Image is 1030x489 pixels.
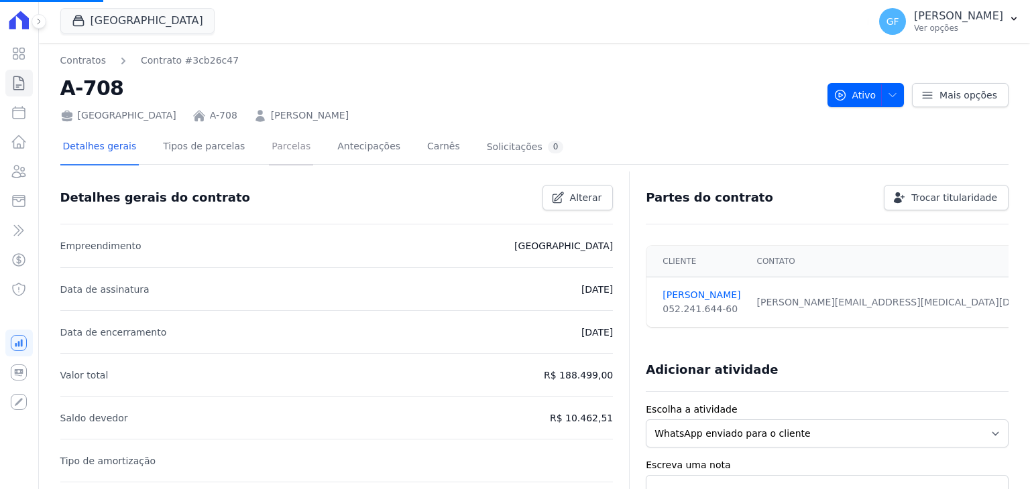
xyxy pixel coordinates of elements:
[514,238,613,254] p: [GEOGRAPHIC_DATA]
[60,190,250,206] h3: Detalhes gerais do contrato
[335,130,403,165] a: Antecipações
[544,367,613,383] p: R$ 188.499,00
[141,54,239,68] a: Contrato #3cb26c47
[834,83,876,107] span: Ativo
[914,23,1003,33] p: Ver opções
[60,54,239,68] nav: Breadcrumb
[60,54,106,68] a: Contratos
[542,185,614,210] a: Alterar
[60,453,156,469] p: Tipo de amortização
[60,410,128,426] p: Saldo devedor
[912,83,1009,107] a: Mais opções
[827,83,905,107] button: Ativo
[60,54,817,68] nav: Breadcrumb
[484,130,567,165] a: Solicitações0
[886,17,899,26] span: GF
[550,410,613,426] p: R$ 10.462,51
[269,130,313,165] a: Parcelas
[60,109,176,123] div: [GEOGRAPHIC_DATA]
[646,246,748,277] th: Cliente
[570,191,602,204] span: Alterar
[646,403,1009,417] label: Escolha a atividade
[60,238,141,254] p: Empreendimento
[939,88,997,102] span: Mais opções
[424,130,463,165] a: Carnês
[646,190,773,206] h3: Partes do contrato
[160,130,247,165] a: Tipos de parcelas
[548,141,564,153] div: 0
[60,73,817,103] h2: A-708
[60,367,109,383] p: Valor total
[911,191,997,204] span: Trocar titularidade
[60,130,139,165] a: Detalhes gerais
[646,362,778,378] h3: Adicionar atividade
[487,141,564,153] div: Solicitações
[663,288,740,302] a: [PERSON_NAME]
[581,281,613,297] p: [DATE]
[663,302,740,316] div: 052.241.644-60
[914,9,1003,23] p: [PERSON_NAME]
[646,458,1009,472] label: Escreva uma nota
[60,8,215,33] button: [GEOGRAPHIC_DATA]
[271,109,349,123] a: [PERSON_NAME]
[210,109,237,123] a: A-708
[60,281,150,297] p: Data de assinatura
[581,324,613,340] p: [DATE]
[868,3,1030,40] button: GF [PERSON_NAME] Ver opções
[60,324,167,340] p: Data de encerramento
[884,185,1009,210] a: Trocar titularidade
